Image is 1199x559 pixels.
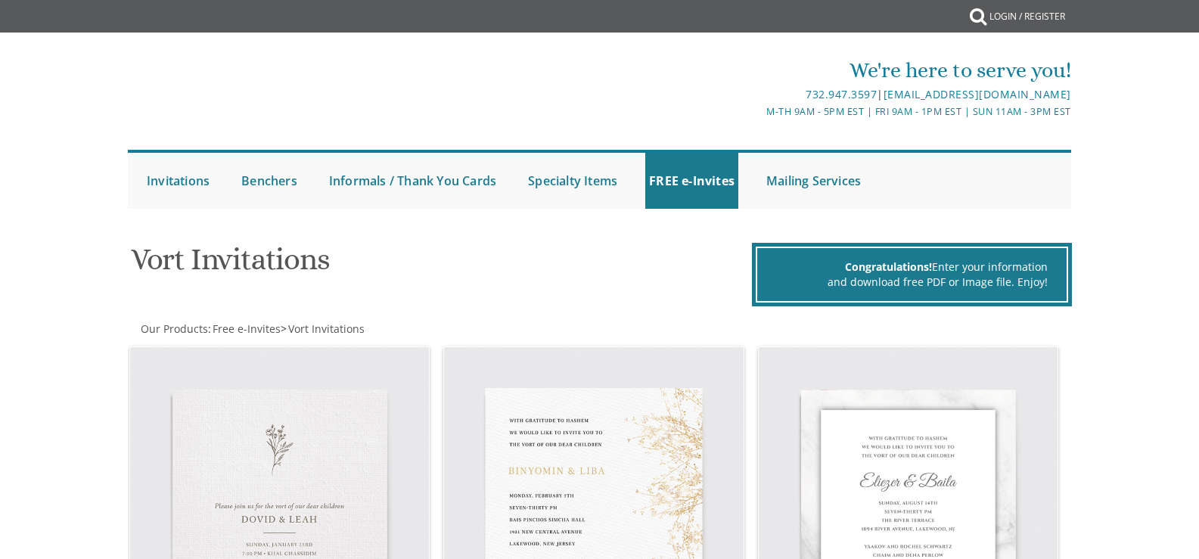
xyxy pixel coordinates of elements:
a: Informals / Thank You Cards [325,153,500,209]
a: 732.947.3597 [806,87,877,101]
a: Mailing Services [763,153,865,209]
span: Free e-Invites [213,321,281,336]
span: Congratulations! [845,259,932,274]
a: Invitations [143,153,213,209]
h1: Vort Invitations [131,243,748,287]
a: [EMAIL_ADDRESS][DOMAIN_NAME] [884,87,1071,101]
div: We're here to serve you! [443,55,1071,85]
a: Specialty Items [524,153,621,209]
span: > [281,321,365,336]
div: | [443,85,1071,104]
div: : [128,321,600,337]
div: Enter your information [776,259,1048,275]
div: and download free PDF or Image file. Enjoy! [776,275,1048,290]
a: Benchers [238,153,301,209]
a: Free e-Invites [211,321,281,336]
a: Our Products [139,321,208,336]
a: Vort Invitations [287,321,365,336]
div: M-Th 9am - 5pm EST | Fri 9am - 1pm EST | Sun 11am - 3pm EST [443,104,1071,120]
a: FREE e-Invites [645,153,738,209]
span: Vort Invitations [288,321,365,336]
